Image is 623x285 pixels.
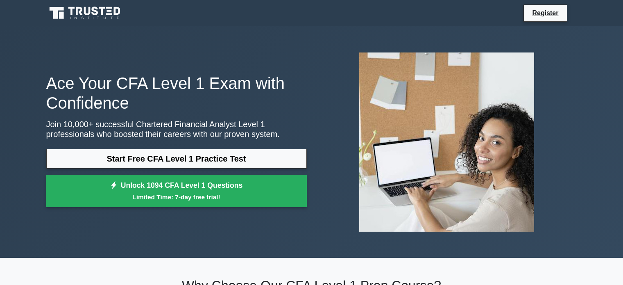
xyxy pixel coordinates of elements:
p: Join 10,000+ successful Chartered Financial Analyst Level 1 professionals who boosted their caree... [46,119,307,139]
a: Unlock 1094 CFA Level 1 QuestionsLimited Time: 7-day free trial! [46,175,307,207]
h1: Ace Your CFA Level 1 Exam with Confidence [46,73,307,113]
small: Limited Time: 7-day free trial! [57,192,297,202]
a: Start Free CFA Level 1 Practice Test [46,149,307,169]
a: Register [527,8,563,18]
